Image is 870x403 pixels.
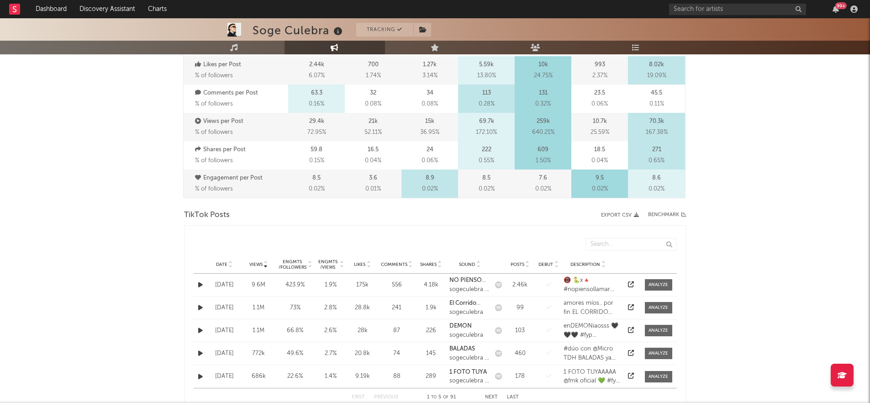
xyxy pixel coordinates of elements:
[449,376,490,386] div: sogeculebra & fmk.oficial
[585,238,677,251] input: Search...
[534,70,553,81] span: 24.75 %
[244,281,274,290] div: 9.6M
[210,281,239,290] div: [DATE]
[312,173,321,184] p: 8.5
[669,4,806,15] input: Search for artists
[422,99,438,110] span: 0.08 %
[278,349,312,358] div: 49.6 %
[210,372,239,381] div: [DATE]
[564,276,620,294] div: 📵 🐍x🔺 #nopiensollamar #newmusic
[417,349,445,358] div: 145
[535,99,551,110] span: 0.32 %
[835,2,847,9] div: 99 +
[278,326,312,335] div: 66.8 %
[476,127,497,138] span: 172.10 %
[479,116,494,127] p: 69.7k
[309,70,325,81] span: 6.07 %
[479,59,494,70] p: 5.59k
[592,184,608,195] span: 0.02 %
[317,281,344,290] div: 1.9 %
[278,281,312,290] div: 423.9 %
[381,326,413,335] div: 87
[317,372,344,381] div: 1.4 %
[506,326,534,335] div: 103
[381,303,413,313] div: 241
[352,395,365,400] button: First
[309,99,324,110] span: 0.16 %
[426,173,434,184] p: 8.9
[449,308,490,317] div: sogeculebra
[449,345,490,362] a: BALADASsogeculebra & Micro TDH
[649,116,664,127] p: 70.3k
[647,70,666,81] span: 19.09 %
[195,101,233,107] span: % of followers
[649,155,664,166] span: 0.65 %
[449,277,486,292] strong: NO PIENSO LLAMAR
[349,372,376,381] div: 9.19k
[349,326,376,335] div: 28k
[317,303,344,313] div: 2.8 %
[210,326,239,335] div: [DATE]
[381,349,413,358] div: 74
[307,127,326,138] span: 72.95 %
[349,303,376,313] div: 28.8k
[195,73,233,79] span: % of followers
[646,127,668,138] span: 167.38 %
[278,259,307,270] div: Engmts / Followers
[349,281,376,290] div: 175k
[311,88,322,99] p: 63.3
[417,281,445,290] div: 4.18k
[591,127,609,138] span: 25.59 %
[564,299,620,317] div: amores míos.. por fin EL CORRIDO 19/06 🐦‍🔥🐦‍🔥 @[PERSON_NAME]
[368,59,379,70] p: 700
[195,186,233,192] span: % of followers
[449,354,490,363] div: sogeculebra & Micro TDH
[564,368,620,386] div: 1 FOTO TUYAAAAA @fmk.oficial 💚 #fyp #newmusic #1fototuya
[652,144,661,155] p: 271
[309,116,324,127] p: 29.4k
[591,155,608,166] span: 0.04 %
[564,322,620,339] div: enDEMONiaosss 🖤🖤🖤 #fyp #sogeculebra #demon
[381,281,413,290] div: 556
[195,129,233,135] span: % of followers
[317,326,344,335] div: 2.6 %
[381,262,407,267] span: Comments
[417,326,445,335] div: 226
[449,323,472,329] strong: DEMON
[537,116,550,127] p: 259k
[309,184,325,195] span: 0.02 %
[422,70,438,81] span: 3.14 %
[365,99,381,110] span: 0.08 %
[417,392,467,403] div: 1 5 91
[449,331,490,340] div: sogeculebra
[594,88,605,99] p: 23.5
[184,210,230,221] span: TikTok Posts
[532,127,554,138] span: 640.21 %
[652,173,661,184] p: 8.6
[449,322,490,339] a: DEMONsogeculebra
[482,173,490,184] p: 8.5
[365,184,381,195] span: 0.01 %
[459,262,475,267] span: Sound
[538,59,548,70] p: 10k
[649,99,664,110] span: 0.11 %
[506,281,534,290] div: 2.46k
[195,116,286,127] p: Views per Post
[369,173,377,184] p: 3.6
[210,349,239,358] div: [DATE]
[506,303,534,313] div: 99
[249,262,263,267] span: Views
[485,395,498,400] button: Next
[210,303,239,313] div: [DATE]
[648,210,686,221] a: Benchmark
[195,88,286,99] p: Comments per Post
[278,372,312,381] div: 22.6 %
[309,59,324,70] p: 2.44k
[651,88,662,99] p: 45.5
[538,144,548,155] p: 609
[366,70,381,81] span: 1.74 %
[539,88,548,99] p: 131
[244,349,274,358] div: 772k
[311,144,322,155] p: 59.8
[417,372,445,381] div: 289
